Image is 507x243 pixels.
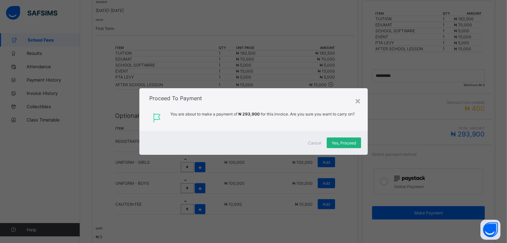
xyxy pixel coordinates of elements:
span: Cancel [308,140,321,145]
span: You are about to make a payment of for this invoice. Are you sure you want to carry on? [167,112,358,124]
span: Proceed To Payment [149,95,202,102]
span: Yes, Proceed [332,140,356,145]
span: ₦ 293,900 [238,112,260,117]
button: Open asap [480,220,500,240]
div: × [355,95,361,106]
